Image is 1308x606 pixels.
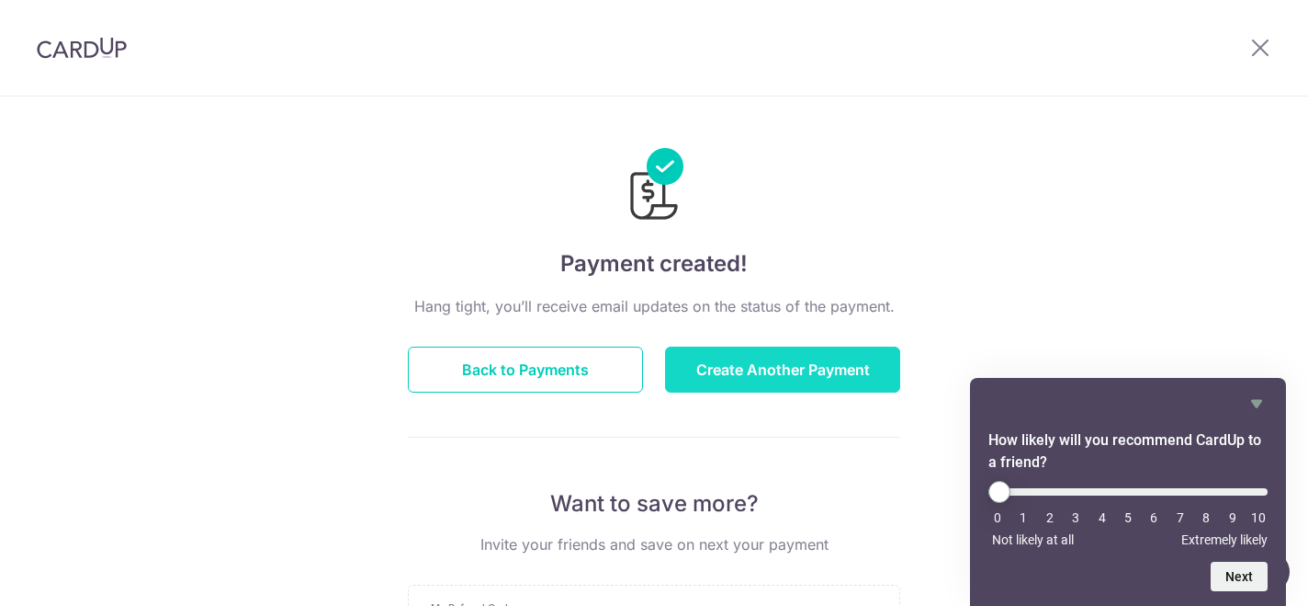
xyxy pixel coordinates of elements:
h4: Payment created! [408,247,900,280]
p: Hang tight, you’ll receive email updates on the status of the payment. [408,295,900,317]
button: Create Another Payment [665,347,900,393]
div: How likely will you recommend CardUp to a friend? Select an option from 0 to 10, with 0 being Not... [988,481,1268,547]
li: 6 [1144,510,1163,525]
p: Want to save more? [408,489,900,519]
li: 8 [1197,510,1215,525]
li: 3 [1066,510,1085,525]
li: 10 [1249,510,1268,525]
p: Invite your friends and save on next your payment [408,533,900,555]
span: Help [42,13,80,29]
li: 1 [1014,510,1032,525]
div: How likely will you recommend CardUp to a friend? Select an option from 0 to 10, with 0 being Not... [988,393,1268,591]
li: 0 [988,510,1007,525]
button: Next question [1211,562,1268,591]
li: 2 [1041,510,1059,525]
img: Payments [625,148,683,225]
li: 4 [1093,510,1111,525]
span: Not likely at all [992,532,1074,547]
span: Extremely likely [1181,532,1268,547]
li: 5 [1119,510,1137,525]
button: Back to Payments [408,347,643,393]
li: 9 [1223,510,1242,525]
h2: How likely will you recommend CardUp to a friend? Select an option from 0 to 10, with 0 being Not... [988,429,1268,474]
button: Hide survey [1246,393,1268,415]
li: 7 [1171,510,1190,525]
img: CardUp [37,37,127,59]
